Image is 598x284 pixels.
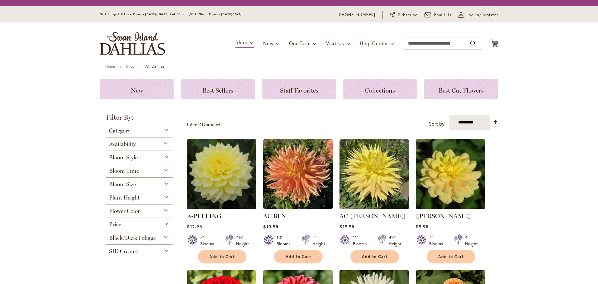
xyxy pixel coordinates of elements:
[263,224,278,229] span: $10.95
[365,87,395,94] span: Collections
[187,120,222,130] p: - of products
[187,212,221,220] a: A-PEELING
[389,12,418,18] a: Subscribe
[343,79,417,99] a: Collections
[109,154,138,161] span: Bloom Style
[100,12,191,16] span: Gift Shop & Office Open - [DATE]-[DATE] 9-4:30pm /
[263,212,286,220] a: AC BEN
[398,12,418,18] span: Subscribe
[199,122,206,128] span: 412
[339,224,354,229] span: $19.95
[286,254,311,259] span: Add to Cart
[109,141,136,147] span: Availability
[277,234,294,247] div: 10" Blooms
[187,139,256,209] img: A-Peeling
[350,250,399,263] button: Add to Cart
[467,12,498,18] span: Log In/Register
[465,234,478,247] div: 4' Height
[191,12,245,16] span: Gift Shop Open - [DATE] 10-3pm
[439,87,484,94] span: Best Cut Flowers
[190,122,195,128] span: 64
[326,40,344,46] span: Visit Us
[131,87,143,94] span: New
[339,139,409,209] img: AC Jeri
[198,250,246,263] button: Add to Cart
[458,12,498,18] a: Log In/Register
[416,204,485,210] a: AHOY MATEY
[470,39,476,49] button: Search
[353,234,370,247] div: 11" Blooms
[100,32,165,55] a: store logo
[109,167,139,174] span: Bloom Time
[263,204,333,210] a: AC BEN
[280,87,318,94] span: Staff Favorites
[416,224,428,229] span: $9.95
[360,40,388,46] span: Help Center
[109,127,130,134] span: Category
[263,40,273,46] span: New
[187,224,202,229] span: $12.95
[429,234,447,247] div: 4" Blooms
[339,212,405,220] a: AC [PERSON_NAME]
[274,250,323,263] button: Add to Cart
[289,40,310,46] span: Our Farm
[109,181,136,188] span: Bloom Size
[126,64,135,69] a: Shop
[438,254,464,259] span: Add to Cart
[187,122,188,128] span: 1
[109,221,121,228] span: Price
[425,12,452,18] a: Email Us
[145,64,164,69] strong: All Dahlias
[109,234,156,241] span: Black/Dark Foliage
[429,118,446,130] label: Sort by:
[236,234,249,247] div: 4½' Height
[109,194,140,201] span: Plant Height
[200,234,218,247] div: 7" Blooms
[202,87,233,94] span: Best Sellers
[338,12,375,18] a: [PHONE_NUMBER]
[424,79,498,99] a: Best Cut Flowers
[312,234,325,247] div: 4' Height
[100,114,179,124] strong: Filter By:
[262,79,336,99] a: Staff Favorites
[209,254,235,259] span: Add to Cart
[339,204,409,210] a: AC Jeri
[187,204,256,210] a: A-Peeling
[416,212,471,220] a: [PERSON_NAME]
[181,79,255,99] a: Best Sellers
[105,64,115,69] a: Home
[416,139,485,209] img: AHOY MATEY
[427,250,475,263] button: Add to Cart
[263,139,333,209] img: AC BEN
[389,234,401,247] div: 4½' Height
[362,254,387,259] span: Add to Cart
[109,208,140,214] span: Flower Color
[109,248,139,255] span: SID Created
[434,12,452,18] span: Email Us
[100,79,174,99] a: New
[235,39,248,46] span: Shop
